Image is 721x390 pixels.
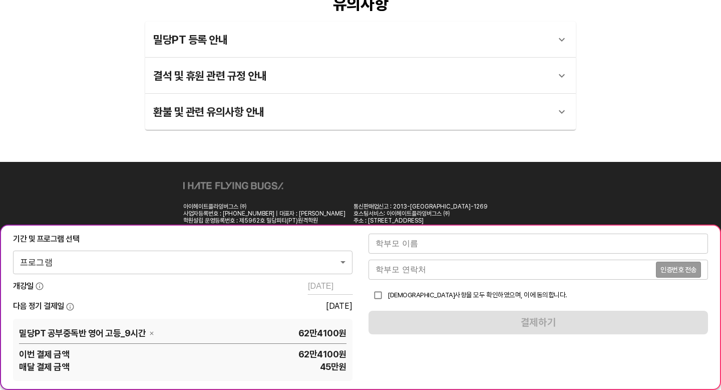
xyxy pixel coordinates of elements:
[19,348,69,360] span: 이번 결제 금액
[353,224,538,231] div: 고객센터 : 1899-0508 | E-mail : [EMAIL_ADDRESS][DOMAIN_NAME]
[369,234,708,254] input: 학부모 이름을 입력해주세요
[388,291,567,299] span: [DEMOGRAPHIC_DATA]사항을 모두 확인하였으며, 이에 동의합니다.
[369,260,656,280] input: 학부모 연락처를 입력해주세요
[13,234,352,245] div: 기간 및 프로그램 선택
[353,203,538,210] div: 통신판매업신고 : 2013-[GEOGRAPHIC_DATA]-1269
[183,217,345,224] div: 학원설립 운영등록번호 : 제5962호 밀당피티(PT)원격학원
[153,28,550,52] div: 밀당PT 등록 안내
[13,281,34,292] span: 개강일
[19,326,146,339] span: 밀당PT 공부중독반 영어 고등_9시간
[19,360,69,373] span: 매달 결제 금액
[13,251,352,274] div: 프로그램
[69,348,346,360] span: 62만4100 원
[153,64,550,88] div: 결석 및 휴원 관련 규정 안내
[353,210,538,217] div: 호스팅서비스: 아이헤이트플라잉버그스 ㈜
[145,22,576,58] div: 밀당PT 등록 안내
[145,58,576,94] div: 결석 및 휴원 관련 규정 안내
[13,301,64,312] span: 다음 정기 결제일
[183,224,345,231] div: 신고기관명 : 서울특별시 남부교육지원청
[69,360,346,373] span: 45만 원
[183,182,283,189] img: ihateflyingbugs
[158,326,346,339] span: 62만4100 원
[153,100,550,124] div: 환불 및 관련 유의사항 안내
[183,210,345,217] div: 사업자등록번호 : [PHONE_NUMBER] | 대표자 : [PERSON_NAME]
[353,217,538,224] div: 주소 : [STREET_ADDRESS]
[145,94,576,130] div: 환불 및 관련 유의사항 안내
[183,203,345,210] div: 아이헤이트플라잉버그스 ㈜
[326,301,352,311] div: [DATE]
